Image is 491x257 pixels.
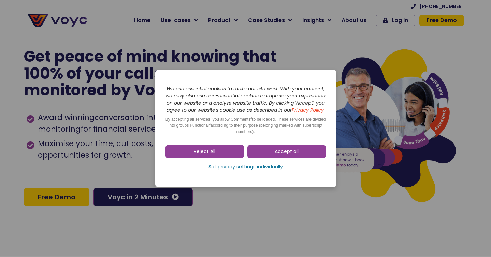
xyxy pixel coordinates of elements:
[208,164,283,170] span: Set privacy settings individually
[247,145,326,158] a: Accept all
[165,145,244,158] a: Reject All
[165,162,326,172] a: Set privacy settings individually
[165,85,326,114] i: We use essential cookies to make our site work. With your consent, we may also use non-essential ...
[292,107,324,114] a: Privacy Policy
[194,148,215,155] span: Reject All
[165,117,326,134] span: By accepting all services, you allow Comments to be loaded. These services are divided into group...
[250,116,252,119] sup: 2
[209,122,211,125] sup: 2
[275,148,299,155] span: Accept all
